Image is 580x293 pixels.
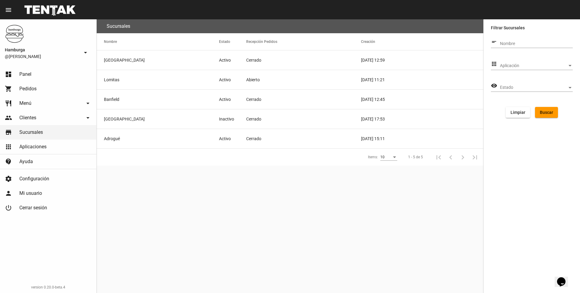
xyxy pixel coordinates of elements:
[5,284,92,290] div: version 0.20.0-beta.4
[5,53,79,60] span: @[PERSON_NAME]
[5,175,12,182] mat-icon: settings
[491,38,497,46] mat-icon: short_text
[469,151,481,163] button: Última
[5,100,12,107] mat-icon: restaurant
[5,85,12,92] mat-icon: shopping_cart
[19,100,31,106] span: Menú
[5,24,24,43] img: a65ddfee-66f7-4785-a1a8-41fe12b6fbcb.jpg
[19,205,47,211] span: Cerrar sesión
[97,90,219,109] mat-cell: Banfield
[5,204,12,211] mat-icon: power_settings_new
[361,129,483,148] mat-cell: [DATE] 15:11
[219,50,246,70] mat-cell: Activo
[82,49,89,56] mat-icon: arrow_drop_down
[457,151,469,163] button: Siguiente
[361,33,483,50] mat-header-cell: Creación
[5,158,12,165] mat-icon: contact_support
[19,86,37,92] span: Pedidos
[219,129,246,148] mat-cell: Activo
[491,82,497,89] mat-icon: visibility
[97,70,219,89] mat-cell: Lomitas
[219,33,246,50] mat-header-cell: Estado
[500,85,573,90] mat-select: Estado
[511,110,525,115] span: Limpiar
[246,50,361,70] mat-cell: Cerrado
[368,154,378,160] div: Items:
[408,154,423,160] div: 1 - 5 de 5
[491,60,497,68] mat-icon: apps
[19,159,33,165] span: Ayuda
[500,41,573,46] input: Nombre
[19,190,42,196] span: Mi usuario
[380,155,397,159] mat-select: Items:
[506,107,530,118] button: Limpiar
[219,70,246,89] mat-cell: Activo
[97,50,219,70] mat-cell: [GEOGRAPHIC_DATA]
[5,6,12,14] mat-icon: menu
[19,176,49,182] span: Configuración
[445,151,457,163] button: Anterior
[500,85,567,90] span: Estado
[535,107,558,118] button: Buscar
[97,109,219,129] mat-cell: [GEOGRAPHIC_DATA]
[19,115,36,121] span: Clientes
[97,19,483,33] flou-section-header: Sucursales
[361,70,483,89] mat-cell: [DATE] 11:21
[5,114,12,121] mat-icon: people
[491,24,573,31] label: Filtrar Sucursales
[433,151,445,163] button: Primera
[219,109,246,129] mat-cell: Inactivo
[246,109,361,129] mat-cell: Cerrado
[19,71,31,77] span: Panel
[380,155,385,159] span: 10
[84,114,92,121] mat-icon: arrow_drop_down
[97,129,219,148] mat-cell: Adrogué
[246,33,361,50] mat-header-cell: Recepción Pedidos
[5,46,79,53] span: Hamburga
[361,50,483,70] mat-cell: [DATE] 12:59
[540,110,553,115] span: Buscar
[246,90,361,109] mat-cell: Cerrado
[555,269,574,287] iframe: chat widget
[19,129,43,135] span: Sucursales
[500,63,567,68] span: Aplicación
[361,109,483,129] mat-cell: [DATE] 17:53
[5,143,12,150] mat-icon: apps
[219,90,246,109] mat-cell: Activo
[84,100,92,107] mat-icon: arrow_drop_down
[5,129,12,136] mat-icon: store
[246,70,361,89] mat-cell: Abierto
[246,129,361,148] mat-cell: Cerrado
[500,63,573,68] mat-select: Aplicación
[5,190,12,197] mat-icon: person
[107,22,130,31] h3: Sucursales
[19,144,47,150] span: Aplicaciones
[361,90,483,109] mat-cell: [DATE] 12:45
[5,71,12,78] mat-icon: dashboard
[97,33,219,50] mat-header-cell: Nombre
